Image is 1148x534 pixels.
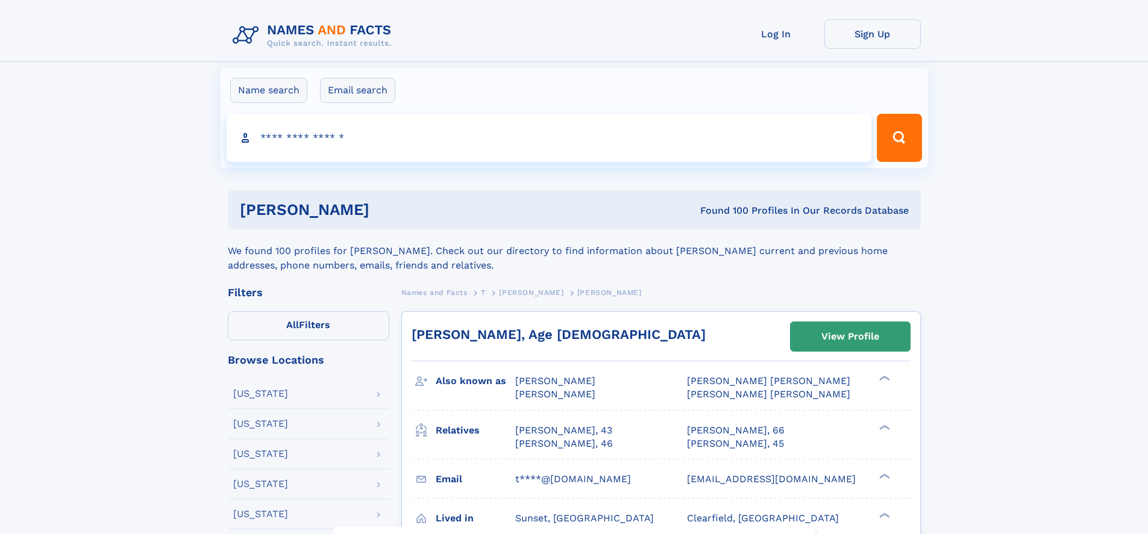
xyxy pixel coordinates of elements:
span: Clearfield, [GEOGRAPHIC_DATA] [687,512,839,524]
span: [PERSON_NAME] [515,388,595,400]
h3: Lived in [436,508,515,529]
div: ❯ [876,472,891,480]
label: Name search [230,78,307,103]
div: Browse Locations [228,355,389,365]
div: ❯ [876,374,891,382]
div: ❯ [876,423,891,431]
a: [PERSON_NAME] [499,285,563,300]
a: Sign Up [824,19,921,49]
a: Names and Facts [401,285,468,300]
a: [PERSON_NAME], 43 [515,424,612,437]
h3: Email [436,469,515,489]
div: [US_STATE] [233,509,288,519]
a: Log In [728,19,824,49]
img: Logo Names and Facts [228,19,401,52]
h3: Also known as [436,371,515,391]
a: [PERSON_NAME], 46 [515,437,613,450]
div: [US_STATE] [233,419,288,429]
div: Found 100 Profiles In Our Records Database [535,204,909,217]
div: [US_STATE] [233,479,288,489]
div: [US_STATE] [233,449,288,459]
a: [PERSON_NAME], Age [DEMOGRAPHIC_DATA] [412,327,706,342]
span: [PERSON_NAME] [515,375,595,387]
div: We found 100 profiles for [PERSON_NAME]. Check out our directory to find information about [PERSO... [228,229,921,273]
a: [PERSON_NAME], 66 [687,424,785,437]
h1: [PERSON_NAME] [240,202,535,217]
label: Email search [320,78,395,103]
div: View Profile [821,323,879,350]
span: [PERSON_NAME] [PERSON_NAME] [687,375,850,387]
label: Filters [228,311,389,340]
a: T [481,285,486,300]
span: [EMAIL_ADDRESS][DOMAIN_NAME] [687,473,856,485]
button: Search Button [877,114,921,162]
span: [PERSON_NAME] [577,288,642,297]
div: Filters [228,287,389,298]
div: [US_STATE] [233,389,288,399]
span: [PERSON_NAME] [499,288,563,297]
div: ❯ [876,511,891,519]
h3: Relatives [436,420,515,441]
span: [PERSON_NAME] [PERSON_NAME] [687,388,850,400]
input: search input [227,114,872,162]
span: All [286,319,299,331]
a: [PERSON_NAME], 45 [687,437,784,450]
span: T [481,288,486,297]
a: View Profile [791,322,910,351]
span: Sunset, [GEOGRAPHIC_DATA] [515,512,654,524]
